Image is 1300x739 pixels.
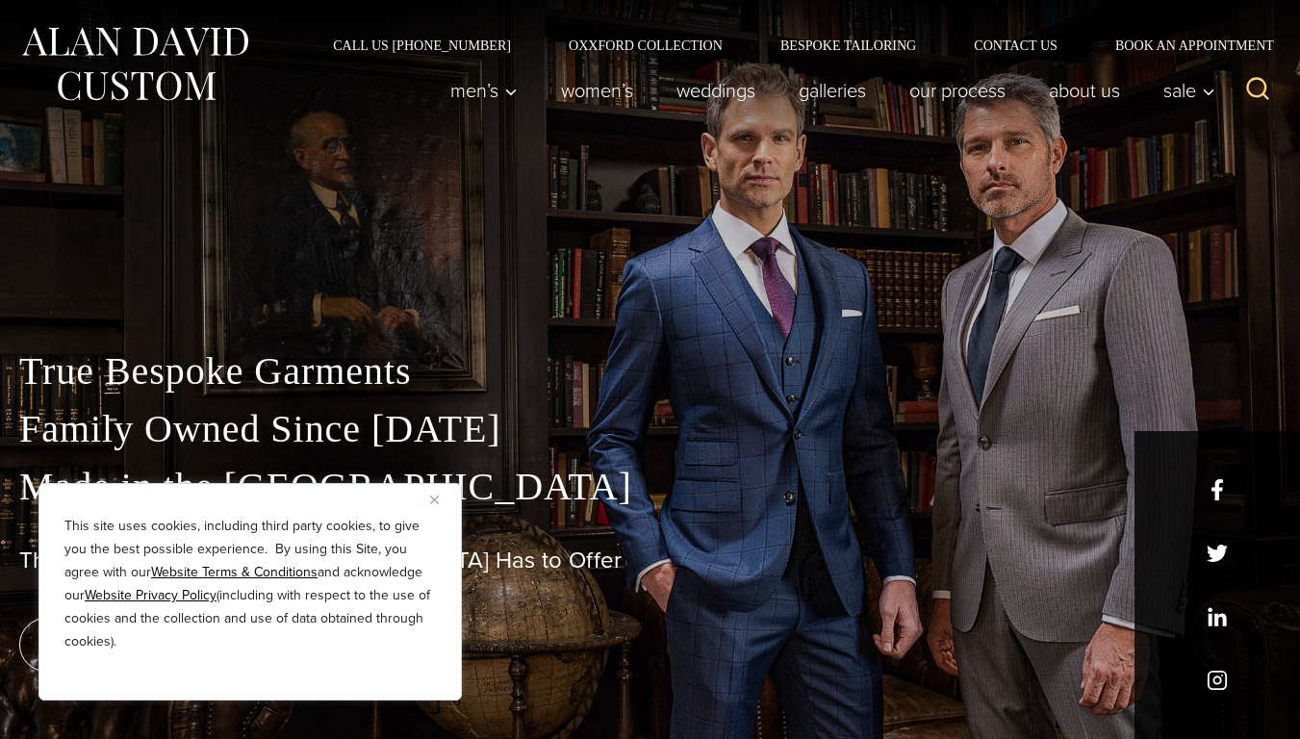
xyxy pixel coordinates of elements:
img: Close [430,496,439,504]
a: weddings [655,71,777,110]
a: Our Process [888,71,1028,110]
img: Alan David Custom [19,21,250,107]
span: Sale [1163,81,1215,100]
a: Call Us [PHONE_NUMBER] [304,38,540,52]
p: True Bespoke Garments Family Owned Since [DATE] Made in the [GEOGRAPHIC_DATA] [19,343,1281,516]
a: Galleries [777,71,888,110]
a: Contact Us [945,38,1086,52]
a: Website Privacy Policy [85,585,217,605]
span: Men’s [450,81,518,100]
a: Website Terms & Conditions [151,562,318,582]
p: This site uses cookies, including third party cookies, to give you the best possible experience. ... [64,515,436,653]
a: Book an Appointment [1086,38,1281,52]
a: Oxxford Collection [540,38,752,52]
a: Bespoke Tailoring [752,38,945,52]
a: Women’s [540,71,655,110]
button: Close [430,488,453,511]
a: About Us [1028,71,1142,110]
a: book an appointment [19,618,289,672]
h1: The Best Custom Suits [GEOGRAPHIC_DATA] Has to Offer [19,547,1281,574]
button: View Search Form [1235,67,1281,114]
nav: Primary Navigation [429,71,1226,110]
nav: Secondary Navigation [304,38,1281,52]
